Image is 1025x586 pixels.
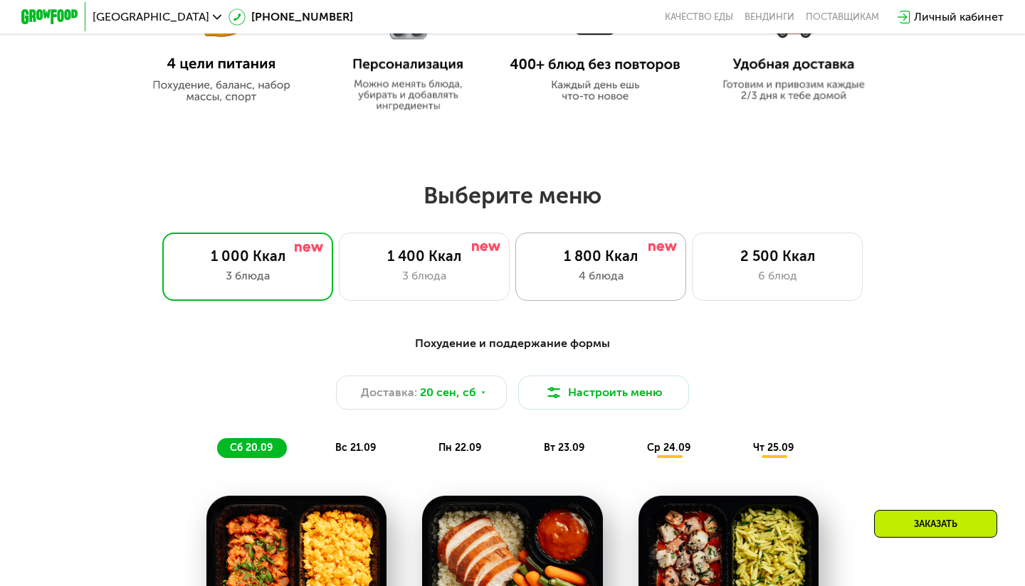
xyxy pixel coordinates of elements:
[354,267,495,284] div: 3 блюда
[46,181,979,210] h2: Выберите меню
[707,247,848,265] div: 2 500 Ккал
[230,442,273,454] span: сб 20.09
[91,335,934,353] div: Похудение и поддержание формы
[530,267,671,284] div: 4 блюда
[93,11,209,23] span: [GEOGRAPHIC_DATA]
[177,247,318,265] div: 1 000 Ккал
[707,267,848,284] div: 6 блюд
[874,510,997,538] div: Заказать
[361,384,417,401] span: Доставка:
[753,442,794,454] span: чт 25.09
[914,9,1004,26] div: Личный кабинет
[647,442,690,454] span: ср 24.09
[177,267,318,284] div: 3 блюда
[335,442,376,454] span: вс 21.09
[420,384,476,401] span: 20 сен, сб
[544,442,584,454] span: вт 23.09
[438,442,481,454] span: пн 22.09
[745,11,794,23] a: Вендинги
[518,375,689,410] button: Настроить меню
[806,11,879,23] div: поставщикам
[665,11,733,23] a: Качество еды
[228,9,353,26] a: [PHONE_NUMBER]
[530,247,671,265] div: 1 800 Ккал
[354,247,495,265] div: 1 400 Ккал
